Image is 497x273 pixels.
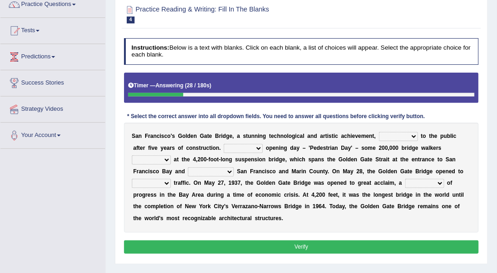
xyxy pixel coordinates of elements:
b: y [161,145,164,151]
b: c [262,168,265,175]
b: e [164,145,167,151]
b: a [341,133,345,139]
b: c [186,145,189,151]
b: t [438,156,440,163]
b: , [196,156,198,163]
b: t [209,145,211,151]
b: c [429,156,432,163]
b: a [300,133,303,139]
b: u [444,133,447,139]
b: p [245,156,248,163]
b: o [284,133,287,139]
b: e [271,133,274,139]
b: n [153,133,157,139]
b: t [388,156,390,163]
a: Your Account [0,123,105,146]
b: i [148,168,150,175]
b: r [136,168,139,175]
b: ' [171,133,172,139]
b: s [235,156,238,163]
b: i [298,156,299,163]
b: , [374,133,376,139]
b: n [142,168,145,175]
b: e [140,145,143,151]
b: a [139,168,142,175]
b: . [219,145,220,151]
b: i [265,168,266,175]
b: s [196,145,199,151]
b: n [280,133,283,139]
b: t [379,156,381,163]
b: e [209,133,212,139]
b: o [189,145,192,151]
b: n [452,156,456,163]
b: o [167,133,170,139]
b: n [260,133,263,139]
b: r [323,133,326,139]
b: n [276,145,279,151]
b: B [215,133,219,139]
b: t [429,133,431,139]
b: s [254,156,258,163]
b: o [214,156,217,163]
b: i [211,145,213,151]
b: i [279,145,280,151]
b: S [237,168,241,175]
b: o [343,156,346,163]
b: F [250,168,253,175]
b: 0 [382,145,385,151]
b: t [395,156,397,163]
b: e [412,156,415,163]
b: – [303,145,306,151]
b: i [330,145,332,151]
b: r [436,145,439,151]
a: Predictions [0,44,105,67]
b: p [441,133,444,139]
b: i [274,156,276,163]
b: k [430,145,434,151]
b: a [320,133,323,139]
b: a [279,168,282,175]
b: 4 [193,156,196,163]
b: 0 [203,156,207,163]
span: 4 [127,17,135,23]
b: n [251,133,254,139]
b: s [308,156,311,163]
b: n [425,156,428,163]
b: r [272,156,274,163]
b: – [356,145,359,151]
b: ' [351,145,352,151]
b: a [449,156,452,163]
b: d [409,145,412,151]
b: s [172,133,175,139]
b: a [150,133,153,139]
b: h [431,133,434,139]
b: e [415,145,418,151]
b: e [282,156,286,163]
b: f [209,156,210,163]
b: t [177,156,179,163]
b: - [207,156,209,163]
b: r [405,145,407,151]
b: u [238,156,242,163]
b: w [290,156,294,163]
b: n [178,168,181,175]
b: d [314,133,317,139]
b: n [216,145,219,151]
b: s [361,145,365,151]
b: G [178,133,182,139]
b: t [401,156,402,163]
b: l [346,156,347,163]
b: Answering [156,82,184,89]
b: G [200,133,204,139]
b: c [145,168,148,175]
b: a [133,145,136,151]
b: B [162,168,166,175]
b: a [204,133,207,139]
b: a [315,156,318,163]
b: i [350,133,352,139]
b: s [438,145,441,151]
b: r [219,133,221,139]
b: i [221,133,222,139]
b: l [186,133,187,139]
